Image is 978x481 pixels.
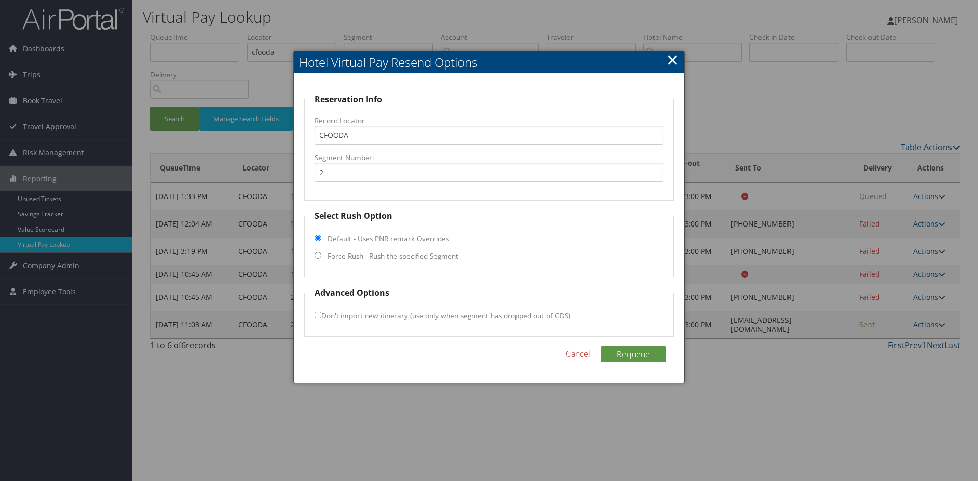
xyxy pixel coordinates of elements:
[313,210,394,222] legend: Select Rush Option
[315,306,570,325] label: Don't import new itinerary (use only when segment has dropped out of GDS)
[601,346,666,362] button: Requeue
[315,153,663,163] label: Segment Number:
[315,312,321,318] input: Don't import new itinerary (use only when segment has dropped out of GDS)
[313,93,384,105] legend: Reservation Info
[315,116,663,126] label: Record Locator
[328,251,458,261] label: Force Rush - Rush the specified Segment
[313,287,391,299] legend: Advanced Options
[667,49,678,70] a: Close
[328,234,449,244] label: Default - Uses PNR remark Overrides
[566,348,590,360] a: Cancel
[294,51,684,73] h2: Hotel Virtual Pay Resend Options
